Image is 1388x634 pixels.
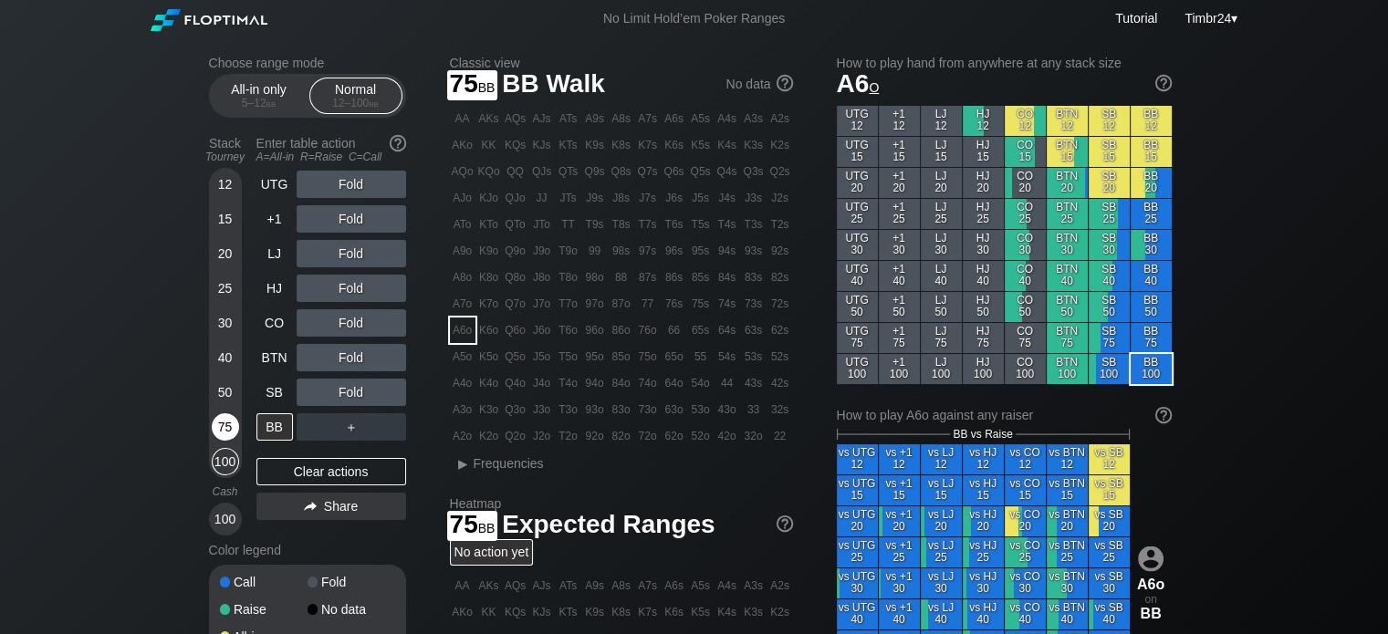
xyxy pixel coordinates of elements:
div: 99 [582,238,608,264]
div: K8o [476,265,502,290]
img: icon-avatar.b40e07d9.svg [1138,546,1164,571]
div: UTG 25 [837,199,878,229]
div: Fold [297,309,406,337]
div: BB 75 [1131,323,1172,353]
div: 82s [767,265,793,290]
h2: Classic view [450,56,793,70]
div: 82o [609,423,634,449]
div: BB 100 [1131,354,1172,384]
div: 100 [212,505,239,533]
div: 73s [741,291,767,317]
div: 54s [715,344,740,369]
div: JTs [556,185,581,211]
div: 98o [582,265,608,290]
div: 100 [212,448,239,475]
div: +1 30 [879,230,920,260]
div: Q5o [503,344,528,369]
div: SB [256,379,293,406]
div: 62s [767,317,793,343]
div: QQ [503,159,528,184]
div: BTN 20 [1047,168,1088,198]
div: 53o [688,397,714,422]
div: A2o [450,423,475,449]
div: 85s [688,265,714,290]
div: AJs [529,106,555,131]
div: A7s [635,106,661,131]
div: CO 75 [1005,323,1046,353]
div: 12 [212,171,239,198]
img: share.864f2f62.svg [304,502,317,512]
div: A=All-in R=Raise C=Call [256,151,406,163]
span: 75 [447,70,498,100]
div: 84s [715,265,740,290]
div: 73o [635,397,661,422]
div: CO 20 [1005,168,1046,198]
div: Stack [202,129,249,171]
div: T2o [556,423,581,449]
div: CO 15 [1005,137,1046,167]
div: Q5s [688,159,714,184]
div: LJ 75 [921,323,962,353]
div: ATo [450,212,475,237]
div: KTo [476,212,502,237]
div: A2s [767,106,793,131]
div: Q3o [503,397,528,422]
div: K5s [688,132,714,158]
div: CO 25 [1005,199,1046,229]
div: SB 50 [1089,292,1130,322]
div: 86o [609,317,634,343]
div: J6s [662,185,687,211]
div: A6s [662,106,687,131]
div: 74s [715,291,740,317]
div: AJo [450,185,475,211]
div: LJ 50 [921,292,962,322]
div: 33 [741,397,767,422]
div: LJ 25 [921,199,962,229]
div: J9o [529,238,555,264]
div: +1 40 [879,261,920,291]
div: KQo [476,159,502,184]
div: UTG 30 [837,230,878,260]
div: CO [256,309,293,337]
div: 65o [662,344,687,369]
div: BB 50 [1131,292,1172,322]
div: QTo [503,212,528,237]
div: 98s [609,238,634,264]
div: J3s [741,185,767,211]
div: 40 [212,344,239,371]
div: 5 – 12 [221,97,297,109]
div: LJ [256,240,293,267]
div: J9s [582,185,608,211]
div: J7s [635,185,661,211]
div: ATs [556,106,581,131]
div: UTG 15 [837,137,878,167]
div: T8o [556,265,581,290]
span: Timbr24 [1184,11,1231,26]
div: +1 75 [879,323,920,353]
div: HJ 50 [963,292,1004,322]
div: T5o [556,344,581,369]
div: 93o [582,397,608,422]
div: LJ 30 [921,230,962,260]
div: CO 12 [1005,106,1046,136]
div: Fold [297,275,406,302]
div: K7s [635,132,661,158]
div: T5s [688,212,714,237]
div: K9s [582,132,608,158]
div: 42s [767,370,793,396]
div: T6o [556,317,581,343]
div: SB 100 [1089,354,1130,384]
div: A9o [450,238,475,264]
div: Q6s [662,159,687,184]
div: SB 25 [1089,199,1130,229]
div: K4o [476,370,502,396]
div: BTN 30 [1047,230,1088,260]
div: T3s [741,212,767,237]
div: +1 12 [879,106,920,136]
div: SB 15 [1089,137,1130,167]
span: bb [369,97,379,109]
div: Q8o [503,265,528,290]
div: T7s [635,212,661,237]
div: Fold [297,205,406,233]
div: UTG 50 [837,292,878,322]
